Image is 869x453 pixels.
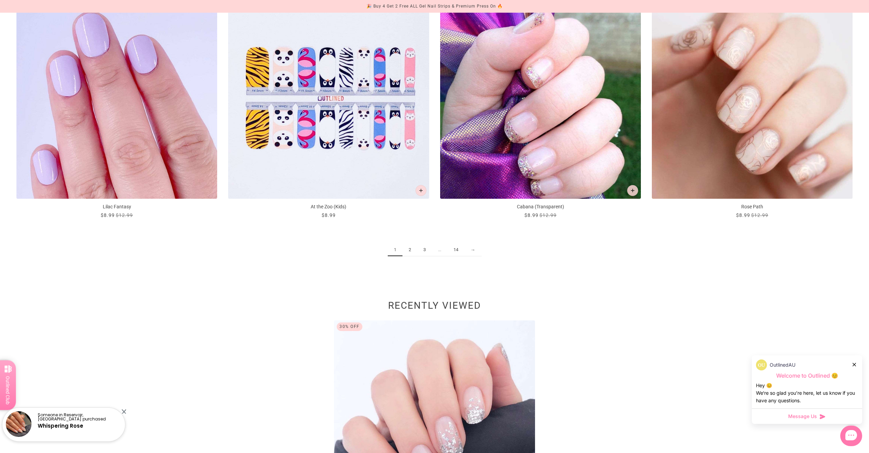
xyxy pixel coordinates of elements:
[337,322,362,331] div: 30% Off
[524,212,538,218] span: $8.99
[440,203,641,210] p: Cabana (Transparent)
[16,203,217,210] p: Lilac Fantasy
[464,244,482,256] a: →
[770,361,795,369] p: OutlinedAU
[38,422,83,429] a: Whispering Rose
[756,372,858,379] p: Welcome to Outlined 😊
[101,212,115,218] span: $8.99
[736,212,750,218] span: $8.99
[402,244,417,256] a: 2
[756,359,767,370] img: data:image/png;base64,iVBORw0KGgoAAAANSUhEUgAAACQAAAAkCAYAAADhAJiYAAACJklEQVR4AexUO28TQRice/mFQxI...
[415,185,426,196] button: Add to cart
[38,413,119,421] p: Someone in Reservoir, [GEOGRAPHIC_DATA] purchased
[228,203,429,210] p: At the Zoo (Kids)
[627,185,638,196] button: Add to cart
[751,212,768,218] span: $12.99
[447,244,464,256] a: 14
[367,3,503,10] div: 🎉 Buy 4 Get 2 Free ALL Gel Nail Strips & Premium Press On 🔥
[432,244,447,256] span: ...
[539,212,557,218] span: $12.99
[16,304,853,311] h2: Recently viewed
[652,203,853,210] p: Rose Path
[388,244,402,256] span: 1
[756,382,858,404] div: Hey 😊 We‘re so glad you’re here, let us know if you have any questions.
[116,212,133,218] span: $12.99
[417,244,432,256] a: 3
[322,212,336,218] span: $8.99
[788,413,817,420] span: Message Us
